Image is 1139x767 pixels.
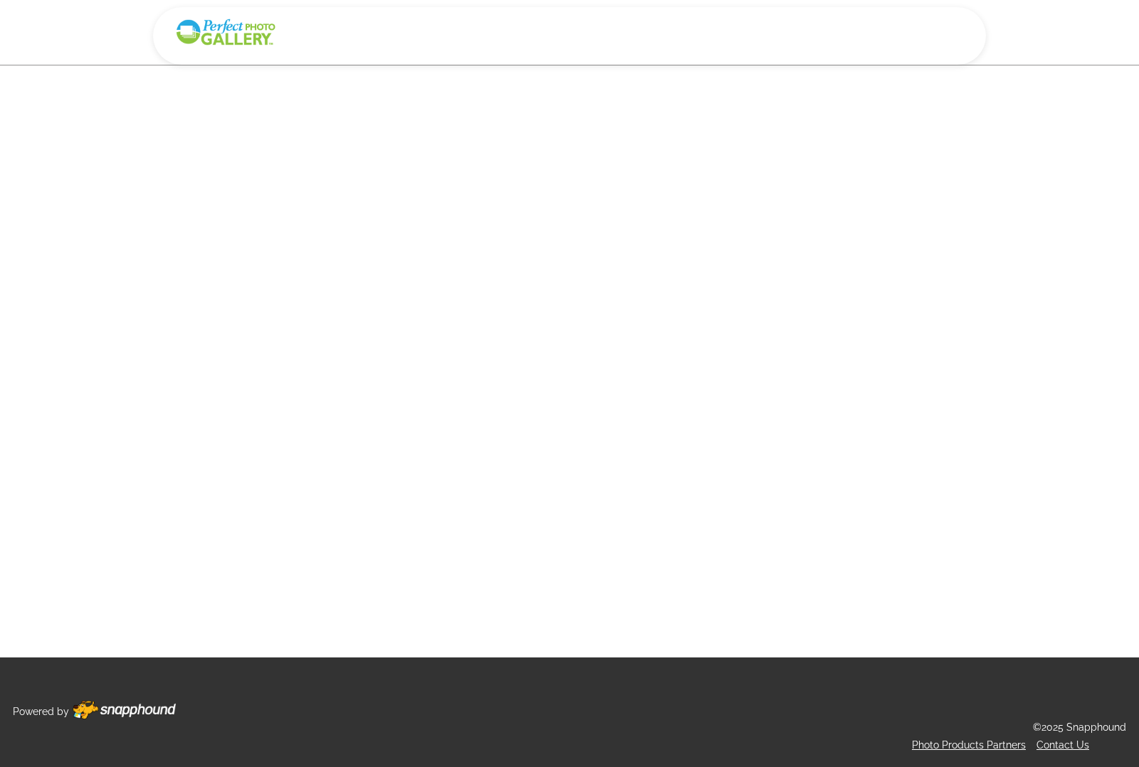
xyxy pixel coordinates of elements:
a: Contact Us [1036,739,1089,751]
p: ©2025 Snapphound [1033,719,1126,736]
img: Footer [73,701,176,719]
img: Snapphound Logo [174,18,277,47]
a: Photo Products Partners [912,739,1026,751]
p: Powered by [13,703,69,721]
